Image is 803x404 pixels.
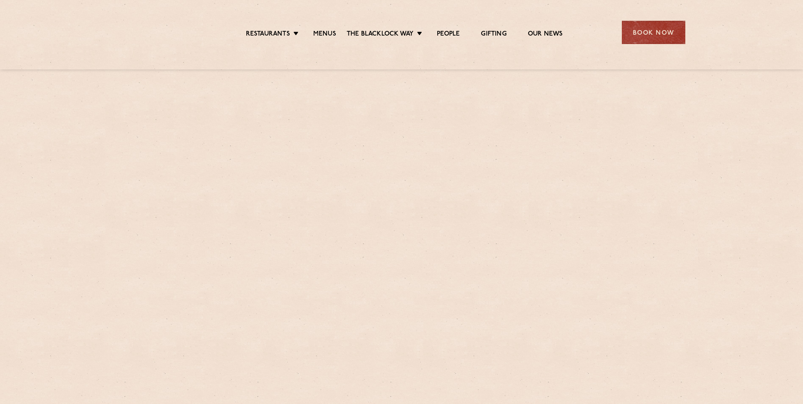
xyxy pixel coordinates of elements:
[347,30,414,39] a: The Blacklock Way
[437,30,460,39] a: People
[528,30,563,39] a: Our News
[118,8,191,57] img: svg%3E
[481,30,506,39] a: Gifting
[622,21,685,44] div: Book Now
[246,30,290,39] a: Restaurants
[313,30,336,39] a: Menus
